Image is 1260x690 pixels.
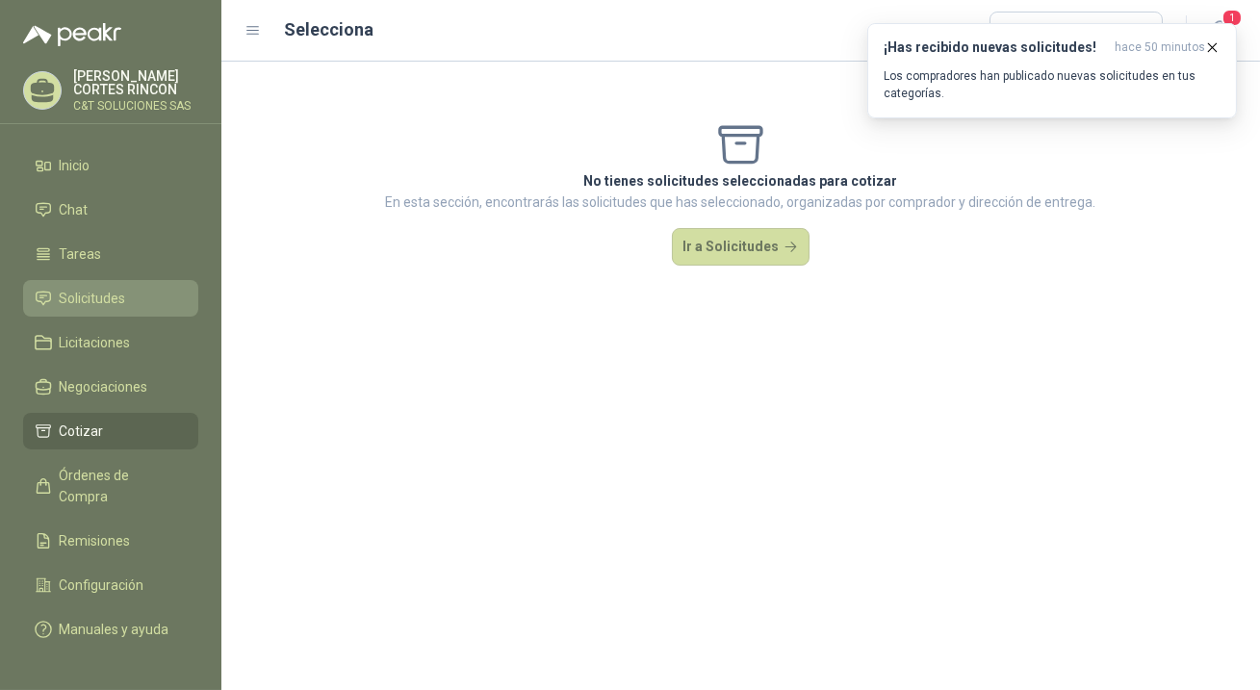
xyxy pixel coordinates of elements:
p: No tienes solicitudes seleccionadas para cotizar [386,170,1096,192]
button: ¡Has recibido nuevas solicitudes!hace 50 minutos Los compradores han publicado nuevas solicitudes... [867,23,1237,118]
h2: Selecciona [285,16,374,43]
span: Chat [60,199,89,220]
button: Cargar cotizaciones [990,12,1164,50]
a: Tareas [23,236,198,272]
a: Cotizar [23,413,198,449]
a: Órdenes de Compra [23,457,198,515]
a: Licitaciones [23,324,198,361]
a: Negociaciones [23,369,198,405]
a: Inicio [23,147,198,184]
p: [PERSON_NAME] CORTES RINCON [73,69,198,96]
span: Manuales y ayuda [60,619,169,640]
span: Cotizar [60,421,104,442]
h3: ¡Has recibido nuevas solicitudes! [884,39,1107,56]
a: Solicitudes [23,280,198,317]
button: 1 [1202,13,1237,48]
span: Configuración [60,575,144,596]
p: Los compradores han publicado nuevas solicitudes en tus categorías. [884,67,1221,102]
p: C&T SOLUCIONES SAS [73,100,198,112]
span: hace 50 minutos [1115,39,1205,56]
a: Remisiones [23,523,198,559]
p: En esta sección, encontrarás las solicitudes que has seleccionado, organizadas por comprador y di... [386,192,1096,213]
span: Remisiones [60,530,131,551]
span: Licitaciones [60,332,131,353]
span: Negociaciones [60,376,148,397]
img: Logo peakr [23,23,121,46]
span: Tareas [60,243,102,265]
span: 1 [1221,9,1243,27]
a: Manuales y ayuda [23,611,198,648]
a: Chat [23,192,198,228]
span: Solicitudes [60,288,126,309]
span: Inicio [60,155,90,176]
a: Configuración [23,567,198,603]
button: Ir a Solicitudes [672,228,810,267]
span: Órdenes de Compra [60,465,180,507]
